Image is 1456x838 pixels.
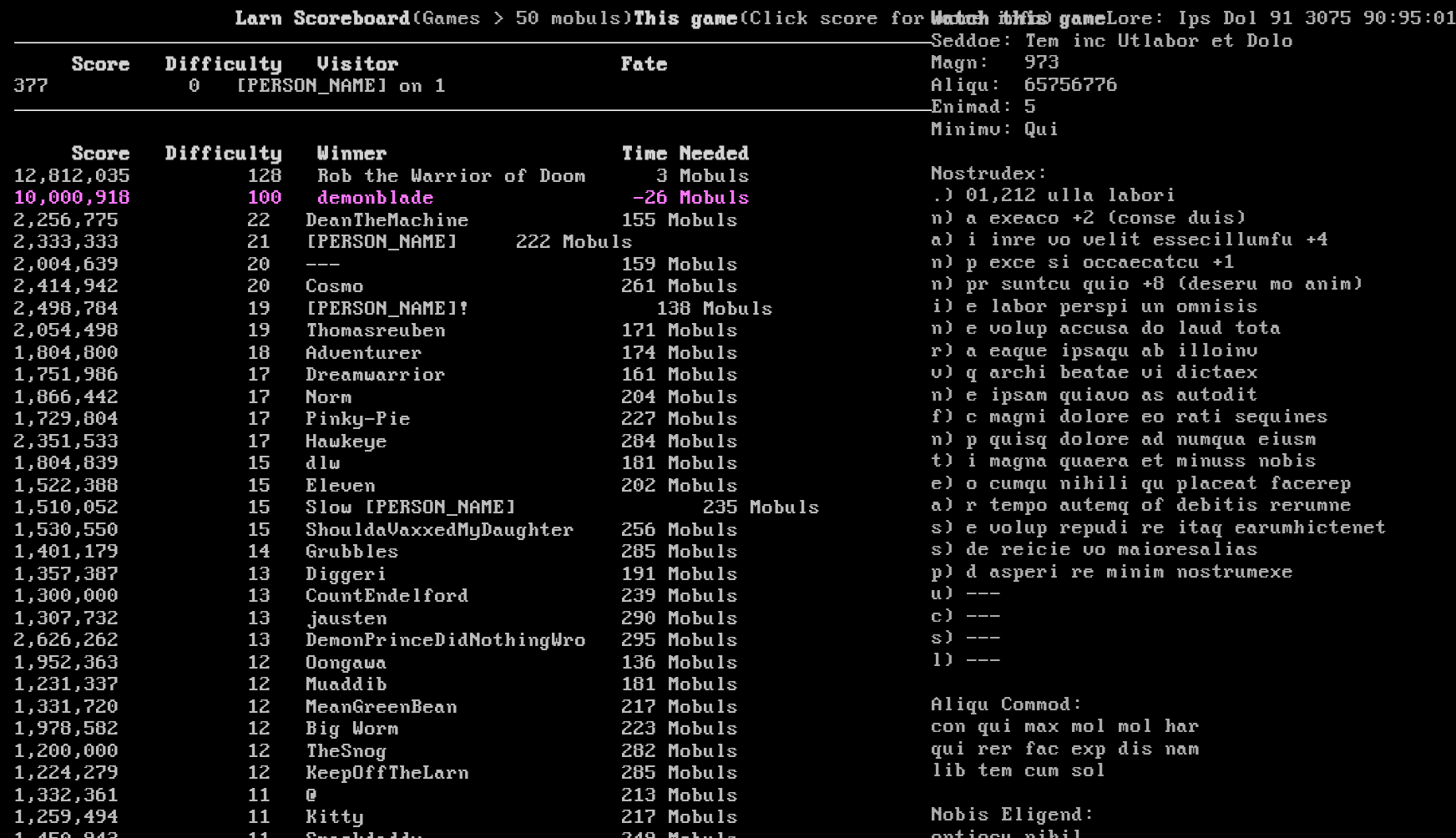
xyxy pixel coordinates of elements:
b: Score Difficulty Winner Time Needed [73,143,751,165]
a: 2,054,498 19 Thomasreuben 171 Mobuls [14,320,739,342]
a: 1,307,732 13 jausten 290 Mobuls [14,608,739,630]
b: Score Difficulty Visitor Fate [73,53,669,76]
a: 1,804,800 18 Adventurer 174 Mobuls [14,342,739,365]
a: 1,729,804 17 Pinky-Pie 227 Mobuls [14,408,739,431]
a: 1,231,337 12 Muaddib 181 Mobuls [14,674,739,696]
a: Watch this game [932,8,1107,30]
a: 1,866,442 17 Norm 204 Mobuls [14,386,739,409]
larn: (Games > 50 mobuls) (Click score for more info) Click on a score for more information ---- Reload... [14,8,932,796]
a: 1,200,000 12 TheSnog 282 Mobuls [14,740,739,763]
a: 1,300,000 13 CountEndelford 239 Mobuls [14,585,739,608]
a: 1,332,361 11 @ 213 Mobuls [14,785,739,807]
a: 1,331,720 12 MeanGreenBean 217 Mobuls [14,696,739,719]
a: 10,000,918 100 demonblade -26 Mobuls [14,187,751,209]
b: Larn Scoreboard [236,8,412,30]
a: 1,952,363 12 Oongawa 136 Mobuls [14,652,739,674]
a: 1,522,388 15 Eleven 202 Mobuls [14,475,739,497]
a: 377 0 [PERSON_NAME] on 1 [14,75,447,98]
a: 1,978,582 12 Big Worm 223 Mobuls [14,718,739,740]
a: 1,224,279 12 KeepOffTheLarn 285 Mobuls [14,762,739,785]
a: 1,804,839 15 dlw 181 Mobuls [14,452,739,475]
a: 2,498,784 19 [PERSON_NAME]! 138 Mobuls [14,298,774,321]
a: 2,333,333 21 [PERSON_NAME] 222 Mobuls [14,231,634,254]
a: 2,351,533 17 Hawkeye 284 Mobuls [14,431,739,453]
a: 2,626,262 13 DemonPrinceDidNothingWro 295 Mobuls [14,629,739,652]
stats: Lore: Ips Dol 91 3075 90:95:01 SIT-7254 (Ametcon Adipisci Elit) Seddoe: Tem inc Utlabor et Dolo M... [932,8,1441,796]
a: 2,004,639 20 --- 159 Mobuls [14,254,739,276]
b: This game [634,8,739,30]
a: 2,256,775 22 DeanTheMachine 155 Mobuls [14,209,739,232]
a: 1,401,179 14 Grubbles 285 Mobuls [14,541,739,563]
a: 2,414,942 20 Cosmo 261 Mobuls [14,275,739,298]
a: 1,530,550 15 ShouldaVaxxedMyDaughter 256 Mobuls [14,519,739,542]
a: 1,510,052 15 Slow [PERSON_NAME] 235 Mobuls [14,497,821,519]
a: 1,357,387 13 Diggeri 191 Mobuls [14,563,739,586]
a: 1,751,986 17 Dreamwarrior 161 Mobuls [14,364,739,386]
a: 12,812,035 128 Rob the Warrior of Doom 3 Mobuls [14,165,751,188]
